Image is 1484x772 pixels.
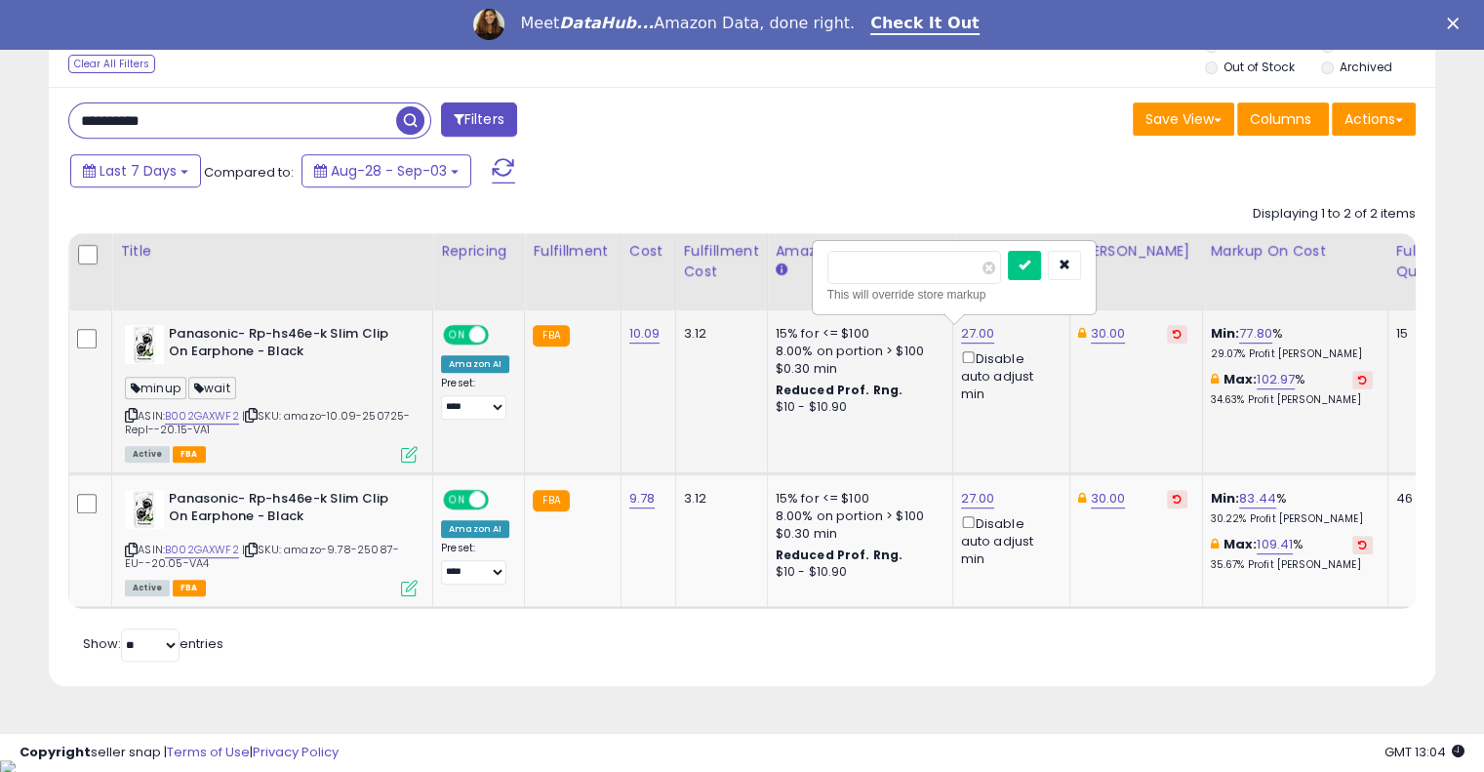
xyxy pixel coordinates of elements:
div: Close [1447,18,1466,29]
div: seller snap | | [20,744,339,762]
div: % [1211,325,1373,361]
b: Reduced Prof. Rng. [776,547,903,563]
div: 8.00% on portion > $100 [776,343,938,360]
div: Cost [629,241,667,262]
div: Preset: [441,377,509,421]
button: Aug-28 - Sep-03 [301,154,471,187]
button: Filters [441,102,517,137]
div: Clear All Filters [68,55,155,73]
span: FBA [173,446,206,463]
span: FBA [173,580,206,596]
b: Min: [1211,324,1240,343]
span: Columns [1250,109,1311,129]
div: % [1211,490,1373,526]
div: ASIN: [125,490,418,594]
b: Max: [1223,370,1258,388]
span: OFF [486,491,517,508]
a: B002GAXWF2 [165,408,239,425]
span: Compared to: [204,163,294,182]
label: Out of Stock [1223,59,1295,75]
b: Panasonic- Rp-hs46e-k Slim Clip On Earphone - Black [169,490,406,531]
div: Preset: [441,542,509,586]
div: Markup on Cost [1211,241,1380,262]
span: Aug-28 - Sep-03 [331,161,447,181]
span: minup [125,377,186,399]
span: Show: entries [83,634,223,653]
span: Last 7 Days [100,161,177,181]
div: Fulfillment Cost [684,241,759,282]
a: 9.78 [629,489,656,508]
img: 41Cps95e6xL._SL40_.jpg [125,325,164,364]
p: 35.67% Profit [PERSON_NAME] [1211,558,1373,572]
button: Actions [1332,102,1416,136]
span: ON [445,491,469,508]
div: Displaying 1 to 2 of 2 items [1253,205,1416,223]
label: Archived [1339,59,1391,75]
div: Title [120,241,424,262]
a: 10.09 [629,324,661,344]
a: 30.00 [1091,324,1126,344]
th: The percentage added to the cost of goods (COGS) that forms the calculator for Min & Max prices. [1202,233,1387,310]
p: 34.63% Profit [PERSON_NAME] [1211,393,1373,407]
div: This will override store markup [827,285,1081,305]
strong: Copyright [20,743,91,761]
div: Disable auto adjust min [961,512,1055,569]
div: ASIN: [125,325,418,461]
span: wait [188,377,236,399]
div: $10 - $10.90 [776,399,938,416]
img: Profile image for Georgie [473,9,504,40]
div: % [1211,371,1373,407]
div: 15% for <= $100 [776,490,938,508]
div: $0.30 min [776,360,938,378]
button: Last 7 Days [70,154,201,187]
div: 3.12 [684,325,752,343]
div: Fulfillment [533,241,612,262]
div: Amazon AI [441,355,509,373]
span: 2025-09-11 13:04 GMT [1384,743,1464,761]
span: ON [445,326,469,343]
a: Terms of Use [167,743,250,761]
a: B002GAXWF2 [165,542,239,558]
b: Reduced Prof. Rng. [776,382,903,398]
b: Panasonic- Rp-hs46e-k Slim Clip On Earphone - Black [169,325,406,366]
div: Amazon AI [441,520,509,538]
div: Meet Amazon Data, done right. [520,14,855,33]
button: Columns [1237,102,1329,136]
i: DataHub... [559,14,654,32]
a: Privacy Policy [253,743,339,761]
div: 15% for <= $100 [776,325,938,343]
a: Check It Out [870,14,980,35]
img: 41Cps95e6xL._SL40_.jpg [125,490,164,529]
div: Disable auto adjust min [961,347,1055,404]
div: Fulfillable Quantity [1396,241,1464,282]
p: 29.07% Profit [PERSON_NAME] [1211,347,1373,361]
div: 15 [1396,325,1457,343]
span: All listings currently available for purchase on Amazon [125,580,170,596]
p: 30.22% Profit [PERSON_NAME] [1211,512,1373,526]
a: 83.44 [1239,489,1276,508]
div: $0.30 min [776,525,938,543]
a: 27.00 [961,489,995,508]
span: All listings currently available for purchase on Amazon [125,446,170,463]
a: 27.00 [961,324,995,344]
div: % [1211,536,1373,572]
div: 3.12 [684,490,752,508]
div: $10 - $10.90 [776,564,938,581]
div: [PERSON_NAME] [1078,241,1194,262]
b: Max: [1223,535,1258,553]
a: 30.00 [1091,489,1126,508]
small: FBA [533,325,569,346]
div: 46 [1396,490,1457,508]
div: Amazon Fees [776,241,944,262]
b: Min: [1211,489,1240,508]
a: 109.41 [1257,535,1293,554]
small: FBA [533,490,569,511]
a: 77.80 [1239,324,1272,344]
a: 102.97 [1257,370,1295,389]
button: Save View [1133,102,1234,136]
div: 8.00% on portion > $100 [776,508,938,525]
span: | SKU: amazo-10.09-250725-Repl--20.15-VA1 [125,408,410,437]
span: OFF [486,326,517,343]
div: Repricing [441,241,516,262]
span: | SKU: amazo-9.78-25087-EU--20.05-VA4 [125,542,399,571]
